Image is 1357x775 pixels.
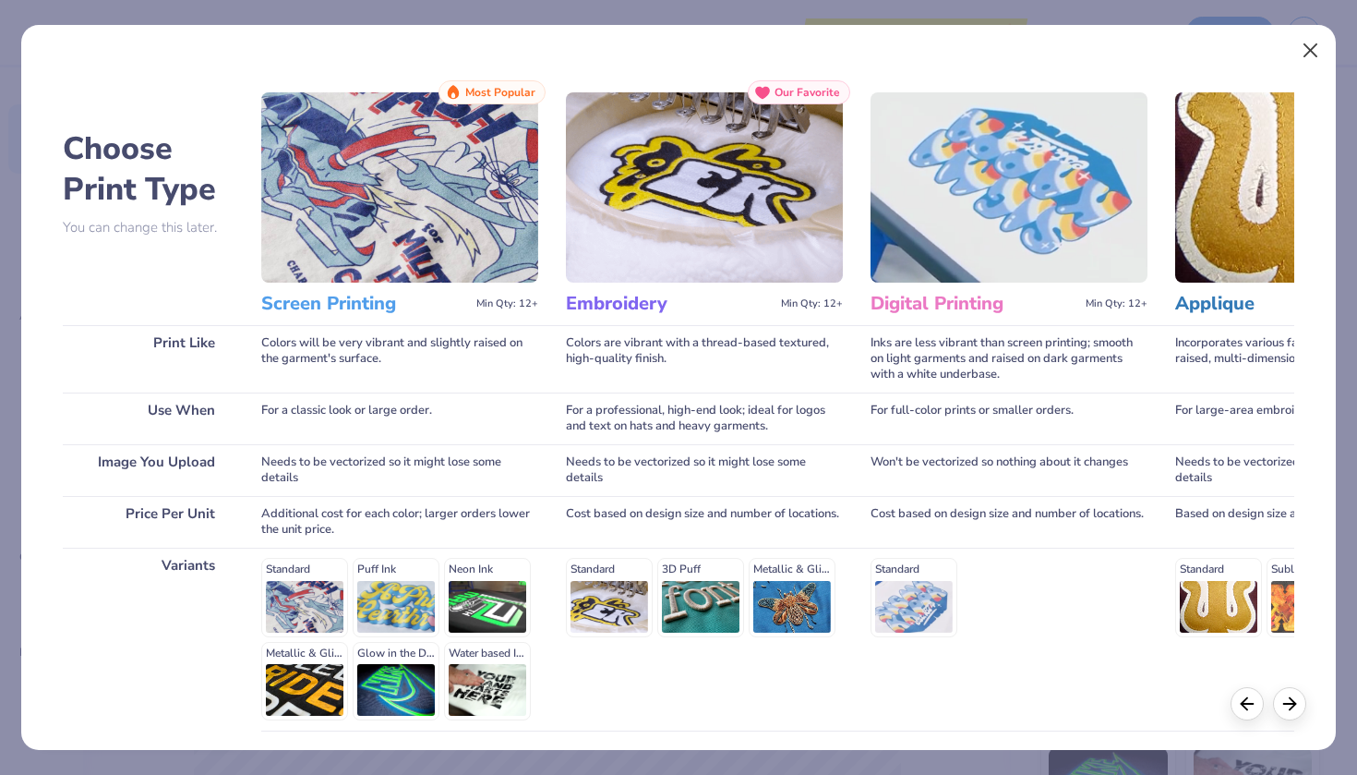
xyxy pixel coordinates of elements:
[63,220,234,236] p: You can change this later.
[261,92,538,283] img: Screen Printing
[566,393,843,444] div: For a professional, high-end look; ideal for logos and text on hats and heavy garments.
[871,292,1078,316] h3: Digital Printing
[1293,33,1328,68] button: Close
[261,292,469,316] h3: Screen Printing
[63,325,234,393] div: Print Like
[566,444,843,496] div: Needs to be vectorized so it might lose some details
[261,325,538,393] div: Colors will be very vibrant and slightly raised on the garment's surface.
[566,292,774,316] h3: Embroidery
[871,444,1147,496] div: Won't be vectorized so nothing about it changes
[871,496,1147,548] div: Cost based on design size and number of locations.
[566,92,843,283] img: Embroidery
[63,444,234,496] div: Image You Upload
[63,548,234,731] div: Variants
[871,92,1147,283] img: Digital Printing
[775,86,840,99] span: Our Favorite
[63,128,234,210] h2: Choose Print Type
[781,297,843,310] span: Min Qty: 12+
[465,86,535,99] span: Most Popular
[1086,297,1147,310] span: Min Qty: 12+
[63,496,234,548] div: Price Per Unit
[476,297,538,310] span: Min Qty: 12+
[63,393,234,444] div: Use When
[566,496,843,548] div: Cost based on design size and number of locations.
[871,393,1147,444] div: For full-color prints or smaller orders.
[871,325,1147,393] div: Inks are less vibrant than screen printing; smooth on light garments and raised on dark garments ...
[261,444,538,496] div: Needs to be vectorized so it might lose some details
[261,496,538,548] div: Additional cost for each color; larger orders lower the unit price.
[566,325,843,393] div: Colors are vibrant with a thread-based textured, high-quality finish.
[261,393,538,444] div: For a classic look or large order.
